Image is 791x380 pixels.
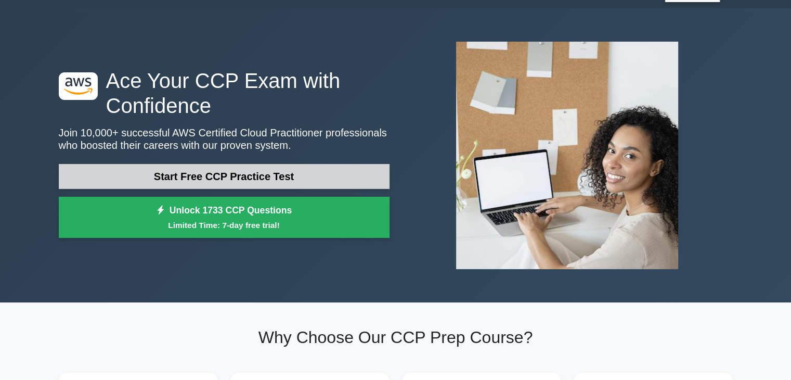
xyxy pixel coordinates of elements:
[59,68,390,118] h1: Ace Your CCP Exam with Confidence
[59,197,390,238] a: Unlock 1733 CCP QuestionsLimited Time: 7-day free trial!
[59,164,390,189] a: Start Free CCP Practice Test
[59,327,733,347] h2: Why Choose Our CCP Prep Course?
[72,219,377,231] small: Limited Time: 7-day free trial!
[59,126,390,151] p: Join 10,000+ successful AWS Certified Cloud Practitioner professionals who boosted their careers ...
